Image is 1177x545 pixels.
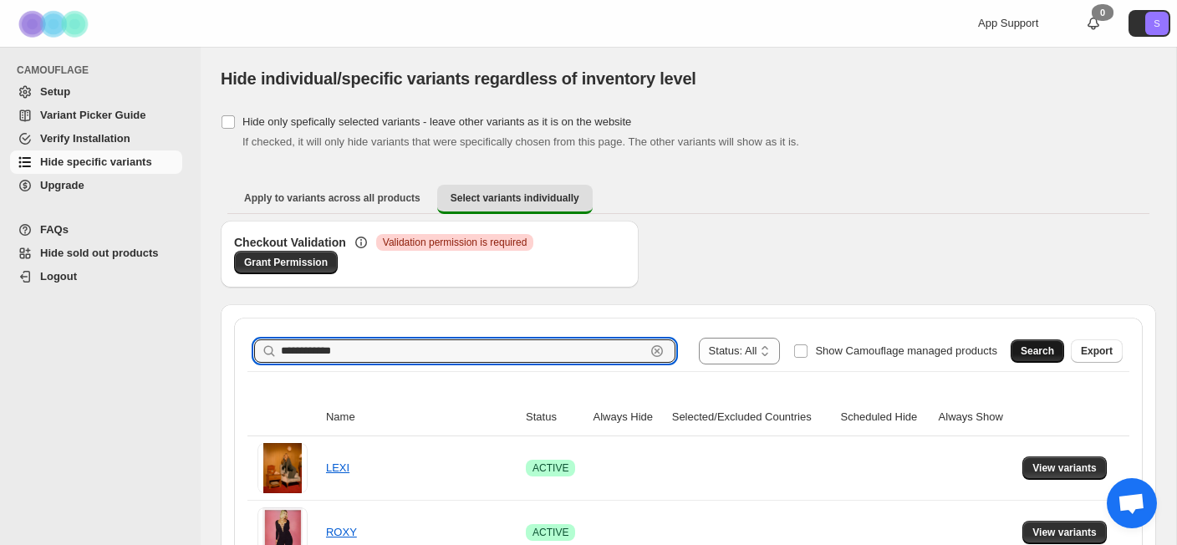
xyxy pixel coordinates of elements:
[244,191,420,205] span: Apply to variants across all products
[244,256,328,269] span: Grant Permission
[836,399,934,436] th: Scheduled Hide
[40,132,130,145] span: Verify Installation
[667,399,836,436] th: Selected/Excluded Countries
[649,343,665,359] button: Clear
[1107,478,1157,528] div: Open chat
[10,150,182,174] a: Hide specific variants
[451,191,579,205] span: Select variants individually
[40,247,159,259] span: Hide sold out products
[521,399,588,436] th: Status
[1022,456,1107,480] button: View variants
[10,174,182,197] a: Upgrade
[1032,461,1097,475] span: View variants
[10,127,182,150] a: Verify Installation
[1085,15,1102,32] a: 0
[10,104,182,127] a: Variant Picker Guide
[13,1,97,47] img: Camouflage
[234,251,338,274] a: Grant Permission
[1081,344,1113,358] span: Export
[978,17,1038,29] span: App Support
[326,461,349,474] a: LEXI
[10,242,182,265] a: Hide sold out products
[242,135,799,148] span: If checked, it will only hide variants that were specifically chosen from this page. The other va...
[234,234,346,251] h3: Checkout Validation
[383,236,527,249] span: Validation permission is required
[1022,521,1107,544] button: View variants
[934,399,1018,436] th: Always Show
[1092,4,1113,21] div: 0
[1071,339,1123,363] button: Export
[1129,10,1170,37] button: Avatar with initials S
[40,109,145,121] span: Variant Picker Guide
[815,344,997,357] span: Show Camouflage managed products
[40,155,152,168] span: Hide specific variants
[242,115,631,128] span: Hide only spefically selected variants - leave other variants as it is on the website
[532,461,568,475] span: ACTIVE
[40,179,84,191] span: Upgrade
[40,270,77,283] span: Logout
[40,85,70,98] span: Setup
[17,64,189,77] span: CAMOUFLAGE
[10,80,182,104] a: Setup
[1011,339,1064,363] button: Search
[588,399,667,436] th: Always Hide
[10,218,182,242] a: FAQs
[1021,344,1054,358] span: Search
[532,526,568,539] span: ACTIVE
[326,526,357,538] a: ROXY
[1032,526,1097,539] span: View variants
[40,223,69,236] span: FAQs
[1154,18,1159,28] text: S
[1145,12,1169,35] span: Avatar with initials S
[321,399,521,436] th: Name
[437,185,593,214] button: Select variants individually
[231,185,434,211] button: Apply to variants across all products
[10,265,182,288] a: Logout
[221,69,696,88] span: Hide individual/specific variants regardless of inventory level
